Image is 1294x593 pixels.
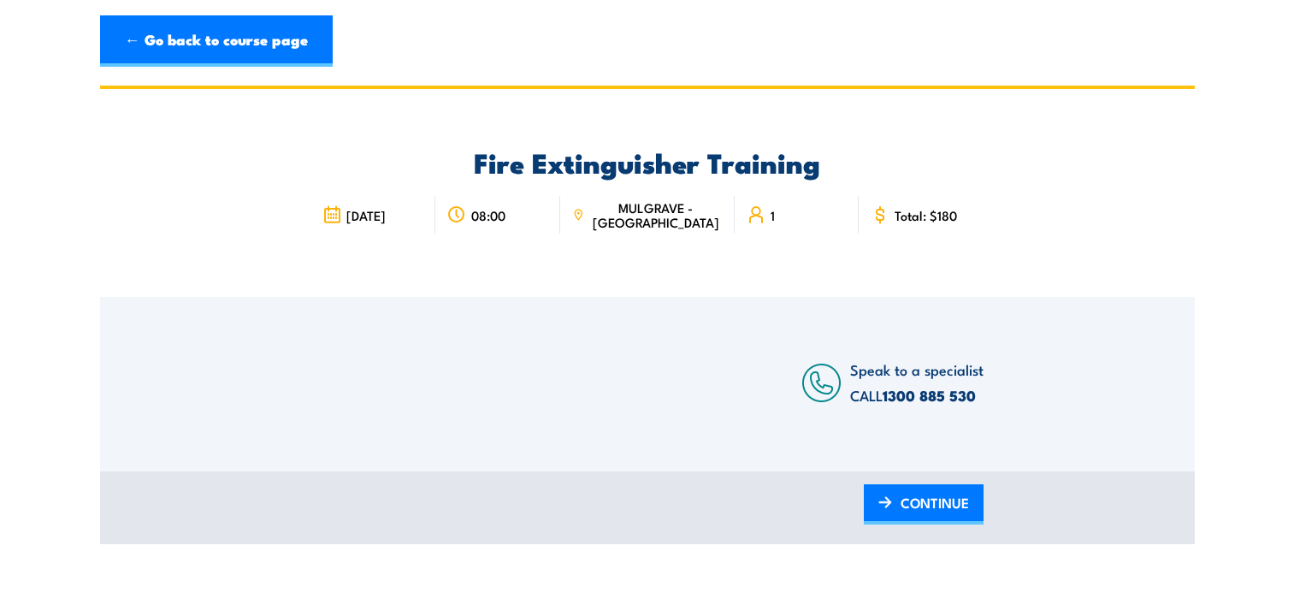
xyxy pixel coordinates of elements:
[771,208,775,222] span: 1
[310,150,984,174] h2: Fire Extinguisher Training
[850,359,984,406] span: Speak to a specialist CALL
[895,208,957,222] span: Total: $180
[589,200,723,229] span: MULGRAVE - [GEOGRAPHIC_DATA]
[346,208,386,222] span: [DATE]
[864,484,984,525] a: CONTINUE
[471,208,505,222] span: 08:00
[883,384,976,406] a: 1300 885 530
[901,480,969,525] span: CONTINUE
[100,15,333,67] a: ← Go back to course page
